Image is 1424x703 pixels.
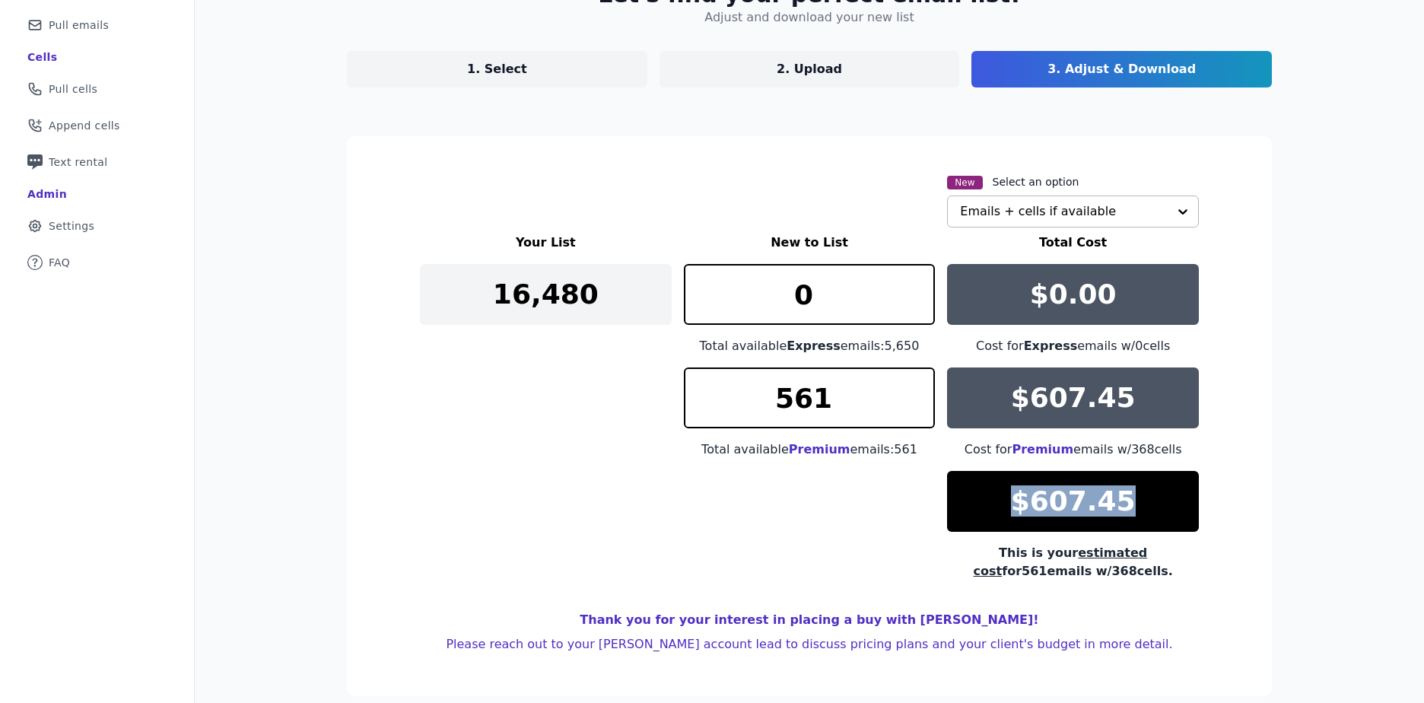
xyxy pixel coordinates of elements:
[12,109,182,142] a: Append cells
[947,441,1199,459] div: Cost for emails w/ 368 cells
[27,186,67,202] div: Admin
[12,8,182,42] a: Pull emails
[947,544,1199,581] div: This is your for 561 emails w/ 368 cells.
[947,337,1199,355] div: Cost for emails w/ 0 cells
[704,8,914,27] h4: Adjust and download your new list
[1047,60,1196,78] p: 3. Adjust & Download
[493,279,599,310] p: 16,480
[347,51,647,87] a: 1. Select
[420,234,672,252] h3: Your List
[787,339,841,353] span: Express
[1024,339,1078,353] span: Express
[971,51,1272,87] a: 3. Adjust & Download
[947,234,1199,252] h3: Total Cost
[27,49,57,65] div: Cells
[684,337,936,355] div: Total available emails: 5,650
[49,17,109,33] span: Pull emails
[49,81,97,97] span: Pull cells
[49,255,70,270] span: FAQ
[49,154,108,170] span: Text rental
[1012,442,1073,456] span: Premium
[580,611,1038,629] h4: Thank you for your interest in placing a buy with [PERSON_NAME]!
[12,209,182,243] a: Settings
[1011,486,1136,517] p: $607.45
[12,145,182,179] a: Text rental
[684,234,936,252] h3: New to List
[660,51,960,87] a: 2. Upload
[777,60,842,78] p: 2. Upload
[789,442,850,456] span: Premium
[446,635,1172,654] h4: Please reach out to your [PERSON_NAME] account lead to discuss pricing plans and your client's bu...
[947,176,982,189] span: New
[684,441,936,459] div: Total available emails: 561
[1011,383,1136,413] p: $607.45
[12,246,182,279] a: FAQ
[993,174,1079,189] label: Select an option
[49,218,94,234] span: Settings
[467,60,527,78] p: 1. Select
[1030,279,1117,310] p: $0.00
[49,118,120,133] span: Append cells
[12,72,182,106] a: Pull cells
